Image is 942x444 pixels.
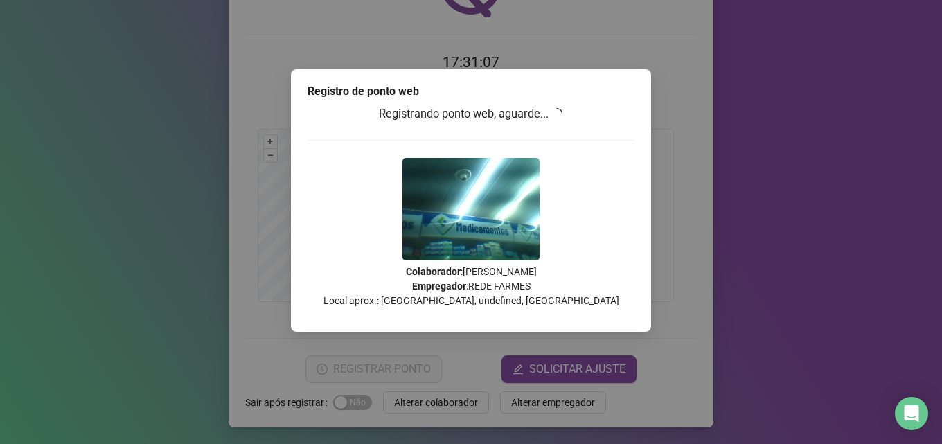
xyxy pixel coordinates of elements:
[402,158,540,260] img: 2Q==
[550,106,565,121] span: loading
[308,265,634,308] p: : [PERSON_NAME] : REDE FARMES Local aprox.: [GEOGRAPHIC_DATA], undefined, [GEOGRAPHIC_DATA]
[308,83,634,100] div: Registro de ponto web
[308,105,634,123] h3: Registrando ponto web, aguarde...
[412,281,466,292] strong: Empregador
[406,266,461,277] strong: Colaborador
[895,397,928,430] div: Open Intercom Messenger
